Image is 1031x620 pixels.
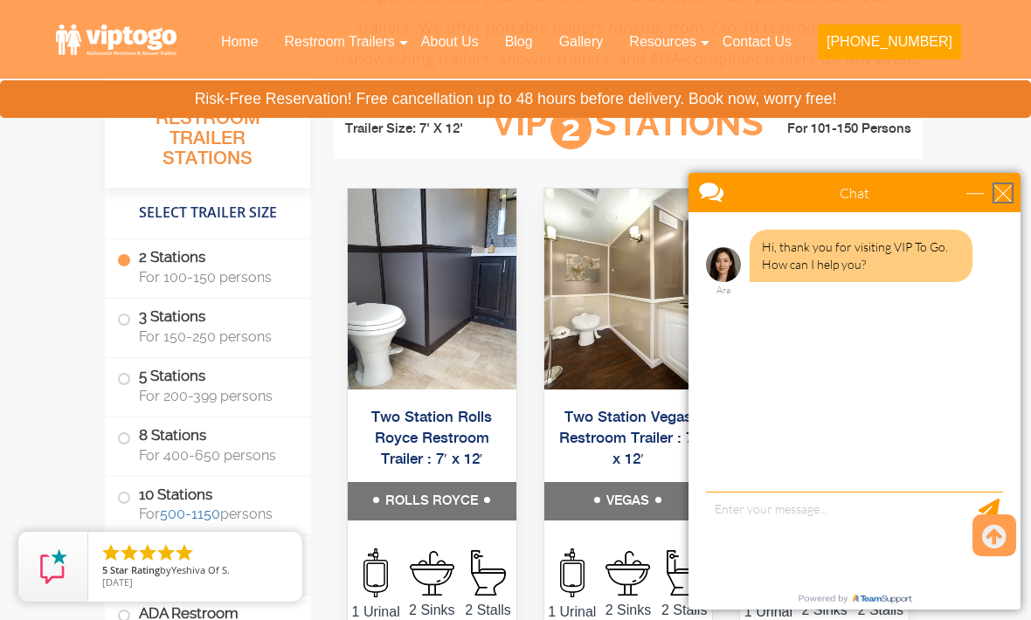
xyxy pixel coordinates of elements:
[139,328,289,345] span: For 150-250 persons
[36,549,71,584] img: Review Rating
[363,548,388,597] img: an icon of urinal
[137,542,158,563] li: 
[105,196,310,230] h4: Select Trailer Size
[345,119,488,140] li: Trailer Size: 7' X 12'
[119,542,140,563] li: 
[102,565,288,577] span: by
[605,551,650,596] img: an icon of sink
[117,239,298,293] label: 2 Stations
[492,23,546,61] a: Blog
[709,23,805,61] a: Contact Us
[117,417,298,472] label: 8 Stations
[160,506,220,522] a: 500-1150
[371,410,492,467] a: Two Station Rolls Royce Restroom Trailer : 7′ x 12′
[139,447,289,464] span: For 400-650 persons
[678,162,1031,620] iframe: Live Chat Box
[667,550,702,596] img: an icon of stall
[174,542,195,563] li: 
[171,563,230,576] span: Yeshiva Of S.
[139,506,289,522] span: For persons
[348,482,516,520] h5: ROLLS ROYCE
[117,477,298,531] label: 10 Stations
[408,23,492,61] a: About Us
[550,108,592,149] span: 2
[559,410,697,467] a: Two Station Vegas Restroom Trailer : 7′ x 12′
[139,388,289,404] span: For 200-399 persons
[156,542,176,563] li: 
[471,550,506,596] img: an icon of stall
[102,575,133,589] span: [DATE]
[139,269,289,286] span: For 100-150 persons
[544,189,713,389] img: Side view of two station restroom trailer with separate doors for males and females
[117,299,298,353] label: 3 Stations
[102,563,107,576] span: 5
[544,482,713,520] h5: VEGAS
[410,551,454,596] img: an icon of sink
[110,563,160,576] span: Star Rating
[272,23,408,61] a: Restroom Trailers
[105,83,310,188] h3: All Portable Restroom Trailer Stations
[616,23,709,61] a: Resources
[560,548,585,597] img: an icon of urinal
[100,542,121,563] li: 
[348,189,516,389] img: Side view of two station restroom trailer with separate doors for males and females
[488,105,768,153] h3: VIP Stations
[818,24,961,59] button: [PHONE_NUMBER]
[546,23,617,61] a: Gallery
[208,23,272,61] a: Home
[769,119,912,140] li: For 101-150 Persons
[805,23,974,70] a: [PHONE_NUMBER]
[117,358,298,412] label: 5 Stations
